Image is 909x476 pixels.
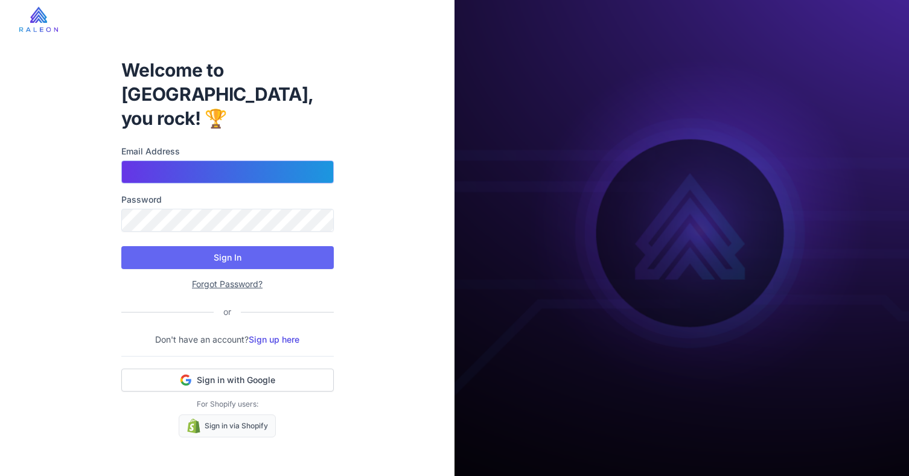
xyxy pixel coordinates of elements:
p: For Shopify users: [121,399,334,410]
h1: Welcome to [GEOGRAPHIC_DATA], you rock! 🏆 [121,58,334,130]
span: Sign in with Google [197,374,275,386]
a: Sign up here [249,334,299,344]
button: Sign In [121,246,334,269]
button: Sign in with Google [121,369,334,392]
p: Don't have an account? [121,333,334,346]
img: raleon-logo-whitebg.9aac0268.jpg [19,7,58,32]
label: Password [121,193,334,206]
div: or [214,305,241,319]
a: Forgot Password? [192,279,263,289]
a: Sign in via Shopify [179,414,276,437]
label: Email Address [121,145,334,158]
